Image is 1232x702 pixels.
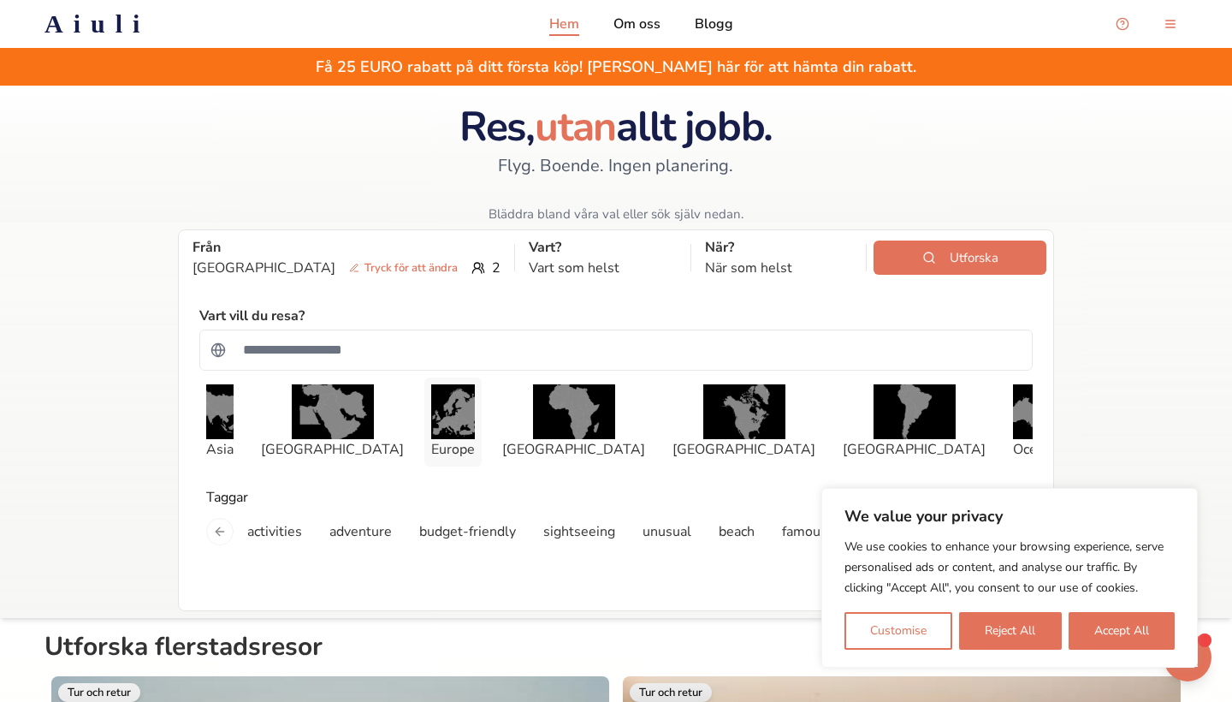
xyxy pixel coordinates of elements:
a: Blogg [695,14,733,34]
button: unusual [632,515,702,549]
div: Taggar [199,487,1033,508]
a: Aiuli [17,9,177,39]
p: [GEOGRAPHIC_DATA] [261,439,404,460]
button: adventure [319,515,402,549]
button: na image[GEOGRAPHIC_DATA] [666,378,822,467]
button: na imageEurope [424,378,482,467]
p: unusual [643,521,691,542]
p: sightseeing [543,521,615,542]
button: na image[GEOGRAPHIC_DATA] [836,378,992,467]
p: activities [247,521,302,542]
button: Accept All [1069,612,1175,650]
p: När? [705,237,853,258]
span: Flyg. Boende. Ingen planering. [498,154,733,178]
span: Tryck för att ändra [342,259,465,277]
h2: Aiuli [44,9,150,39]
p: Oceania [1013,439,1062,460]
button: famous cities [772,515,874,549]
p: famous cities [782,521,863,542]
img: na image [874,384,956,439]
span: Bläddra bland våra val eller sök själv nedan. [489,205,743,223]
a: Hem [549,14,579,34]
div: We value your privacy [821,488,1198,668]
p: [GEOGRAPHIC_DATA] [672,439,815,460]
button: budget-friendly [409,515,526,549]
span: utan [535,98,616,155]
p: Från [192,237,500,258]
button: activities [237,515,312,549]
button: na image[GEOGRAPHIC_DATA] [254,378,411,467]
p: We value your privacy [844,506,1175,526]
p: Vart vill du resa? [199,306,305,326]
p: We use cookies to enhance your browsing experience, serve personalised ads or content, and analys... [844,537,1175,598]
button: Open support chat [1105,7,1140,41]
img: na image [1013,384,1062,439]
p: Vart som helst [529,258,677,278]
button: Customise [844,612,952,650]
p: [GEOGRAPHIC_DATA] [502,439,645,460]
img: na image [431,384,475,439]
p: adventure [329,521,392,542]
p: budget-friendly [419,521,516,542]
div: 2 [192,258,500,278]
p: Vart? [529,237,677,258]
span: Res, allt jobb. [459,98,773,155]
p: Asia [206,439,234,460]
button: menu-button [1153,7,1188,41]
button: na image[GEOGRAPHIC_DATA] [495,378,652,467]
button: na imageOceania [1006,378,1069,467]
button: sightseeing [533,515,625,549]
a: Om oss [613,14,660,34]
button: Open support chat [1164,634,1211,681]
p: Europe [431,439,475,460]
button: Reject All [959,612,1061,650]
h2: Utforska flerstadsresor [44,632,1188,669]
img: na image [292,384,374,439]
p: [GEOGRAPHIC_DATA] [192,258,465,278]
p: beach [719,521,755,542]
p: När som helst [705,258,853,278]
button: Utforska [874,241,1046,275]
button: beach [708,515,765,549]
p: [GEOGRAPHIC_DATA] [843,439,986,460]
input: Sök efter ett land [233,333,1022,367]
img: na image [703,384,785,439]
img: na image [533,384,615,439]
img: na image [206,384,234,439]
button: na imageAsia [199,378,240,467]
